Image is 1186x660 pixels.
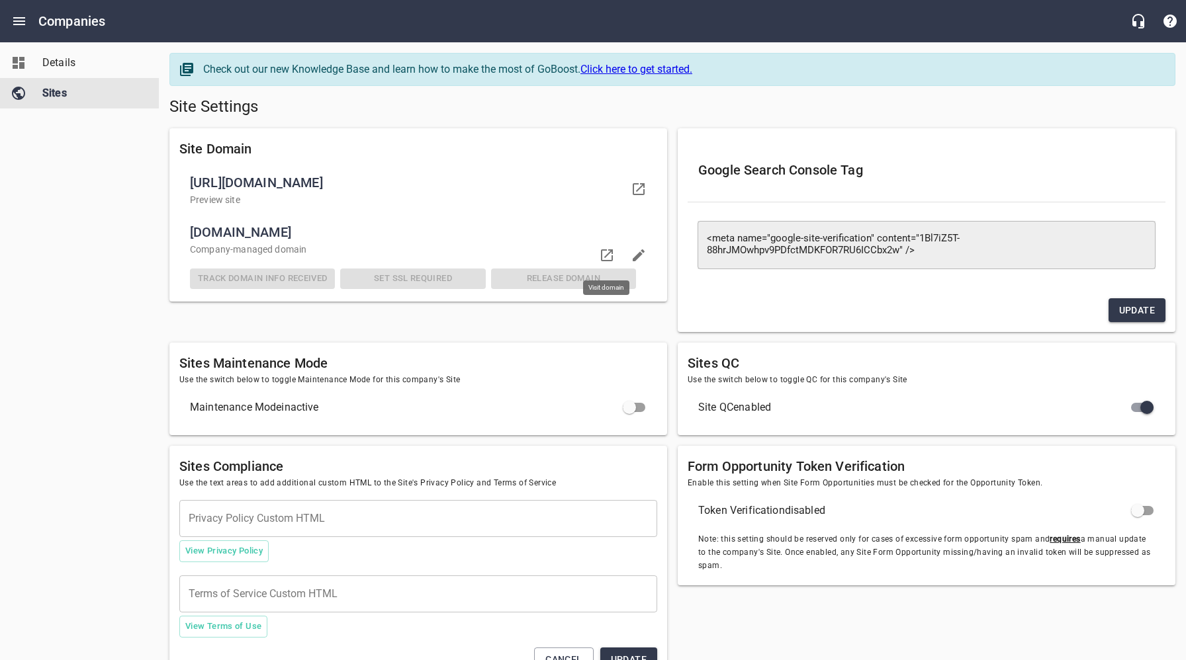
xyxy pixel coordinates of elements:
[42,55,143,71] span: Details
[580,63,692,75] a: Click here to get started.
[688,477,1165,490] span: Enable this setting when Site Form Opportunities must be checked for the Opportunity Token.
[1109,298,1165,323] button: Update
[623,173,655,205] a: Visit your domain
[38,11,105,32] h6: Companies
[179,352,657,374] h6: Sites Maintenance Mode
[698,503,1134,518] span: Token Verification disabled
[190,399,625,415] span: Maintenance Mode inactive
[1050,534,1080,544] u: requires
[707,233,1146,257] textarea: <meta name="google-site-verification" content="1Bl7iZ5T-88hrJMOwhpv9PDfctMDKFOR7RU6ICCbx2w" />
[1154,5,1186,37] button: Support Portal
[190,172,625,193] span: [URL][DOMAIN_NAME]
[688,456,1165,477] h6: Form Opportunity Token Verification
[3,5,35,37] button: Open drawer
[698,159,1155,181] h6: Google Search Console Tag
[42,85,143,101] span: Sites
[185,619,261,634] span: View Terms of Use
[623,239,655,271] button: Edit domain
[179,374,657,387] span: Use the switch below to toggle Maintenance Mode for this company's Site
[179,616,267,638] button: View Terms of Use
[179,138,657,159] h6: Site Domain
[1122,5,1154,37] button: Live Chat
[1119,302,1155,319] span: Update
[698,533,1155,573] span: Note: this setting should be reserved only for cases of excessive form opportunity spam and a man...
[179,456,657,477] h6: Sites Compliance
[688,352,1165,374] h6: Sites QC
[190,222,636,243] span: [DOMAIN_NAME]
[698,399,1134,415] span: Site QC enabled
[169,97,1175,118] h5: Site Settings
[185,544,263,559] span: View Privacy Policy
[203,62,1162,77] div: Check out our new Knowledge Base and learn how to make the most of GoBoost.
[190,193,625,207] p: Preview site
[187,240,639,259] div: Company -managed domain
[688,374,1165,387] span: Use the switch below to toggle QC for this company's Site
[179,540,269,562] button: View Privacy Policy
[179,477,657,490] span: Use the text areas to add additional custom HTML to the Site's Privacy Policy and Terms of Service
